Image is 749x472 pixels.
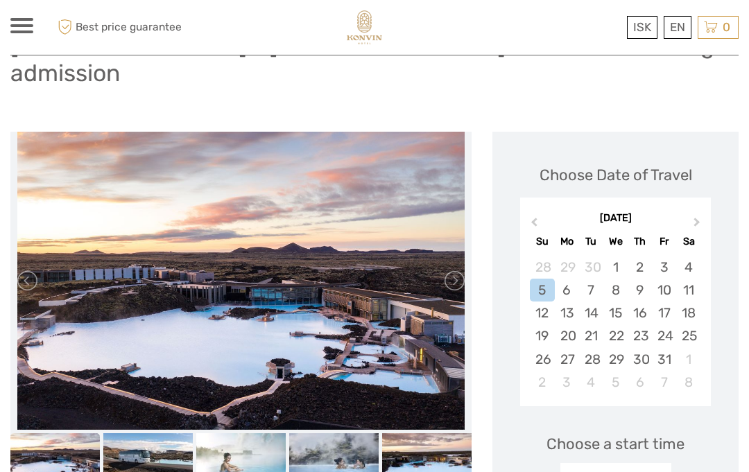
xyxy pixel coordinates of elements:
[676,301,700,324] div: Choose Saturday, October 18th, 2025
[520,211,711,226] div: [DATE]
[652,232,676,251] div: Fr
[10,31,739,87] h1: [GEOGRAPHIC_DATA] - [GEOGRAPHIC_DATA] Premium including admission
[579,348,603,371] div: Choose Tuesday, October 28th, 2025
[522,215,544,237] button: Previous Month
[579,371,603,394] div: Choose Tuesday, November 4th, 2025
[676,232,700,251] div: Sa
[603,256,628,279] div: Choose Wednesday, October 1st, 2025
[555,301,579,324] div: Choose Monday, October 13th, 2025
[628,232,652,251] div: Th
[664,16,691,39] div: EN
[579,279,603,301] div: Choose Tuesday, October 7th, 2025
[628,301,652,324] div: Choose Thursday, October 16th, 2025
[546,433,685,455] span: Choose a start time
[603,232,628,251] div: We
[347,10,382,44] img: 1903-69ff98fa-d30c-4678-8f86-70567d3a2f0b_logo_small.jpg
[652,256,676,279] div: Choose Friday, October 3rd, 2025
[721,20,732,34] span: 0
[530,232,554,251] div: Su
[579,256,603,279] div: Choose Tuesday, September 30th, 2025
[628,279,652,301] div: Choose Thursday, October 9th, 2025
[540,164,692,186] div: Choose Date of Travel
[530,301,554,324] div: Choose Sunday, October 12th, 2025
[54,16,193,39] span: Best price guarantee
[603,279,628,301] div: Choose Wednesday, October 8th, 2025
[676,348,700,371] div: Choose Saturday, November 1st, 2025
[652,301,676,324] div: Choose Friday, October 17th, 2025
[628,348,652,371] div: Choose Thursday, October 30th, 2025
[555,371,579,394] div: Choose Monday, November 3rd, 2025
[676,256,700,279] div: Choose Saturday, October 4th, 2025
[524,256,706,394] div: month 2025-10
[555,279,579,301] div: Choose Monday, October 6th, 2025
[555,324,579,347] div: Choose Monday, October 20th, 2025
[530,324,554,347] div: Choose Sunday, October 19th, 2025
[633,20,651,34] span: ISK
[530,371,554,394] div: Choose Sunday, November 2nd, 2025
[628,256,652,279] div: Choose Thursday, October 2nd, 2025
[530,279,554,301] div: Choose Sunday, October 5th, 2025
[530,348,554,371] div: Choose Sunday, October 26th, 2025
[628,324,652,347] div: Choose Thursday, October 23rd, 2025
[652,348,676,371] div: Choose Friday, October 31st, 2025
[603,301,628,324] div: Choose Wednesday, October 15th, 2025
[603,324,628,347] div: Choose Wednesday, October 22nd, 2025
[603,348,628,371] div: Choose Wednesday, October 29th, 2025
[530,256,554,279] div: Choose Sunday, September 28th, 2025
[652,279,676,301] div: Choose Friday, October 10th, 2025
[652,371,676,394] div: Choose Friday, November 7th, 2025
[687,215,709,237] button: Next Month
[628,371,652,394] div: Choose Thursday, November 6th, 2025
[676,371,700,394] div: Choose Saturday, November 8th, 2025
[17,132,465,430] img: 3adb2bdb092042d093e9e4a6c811bf4f_main_slider.jpeg
[579,324,603,347] div: Choose Tuesday, October 21st, 2025
[555,232,579,251] div: Mo
[652,324,676,347] div: Choose Friday, October 24th, 2025
[603,371,628,394] div: Choose Wednesday, November 5th, 2025
[160,21,176,38] button: Open LiveChat chat widget
[676,279,700,301] div: Choose Saturday, October 11th, 2025
[19,24,157,35] p: We're away right now. Please check back later!
[555,348,579,371] div: Choose Monday, October 27th, 2025
[579,301,603,324] div: Choose Tuesday, October 14th, 2025
[555,256,579,279] div: Choose Monday, September 29th, 2025
[579,232,603,251] div: Tu
[676,324,700,347] div: Choose Saturday, October 25th, 2025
